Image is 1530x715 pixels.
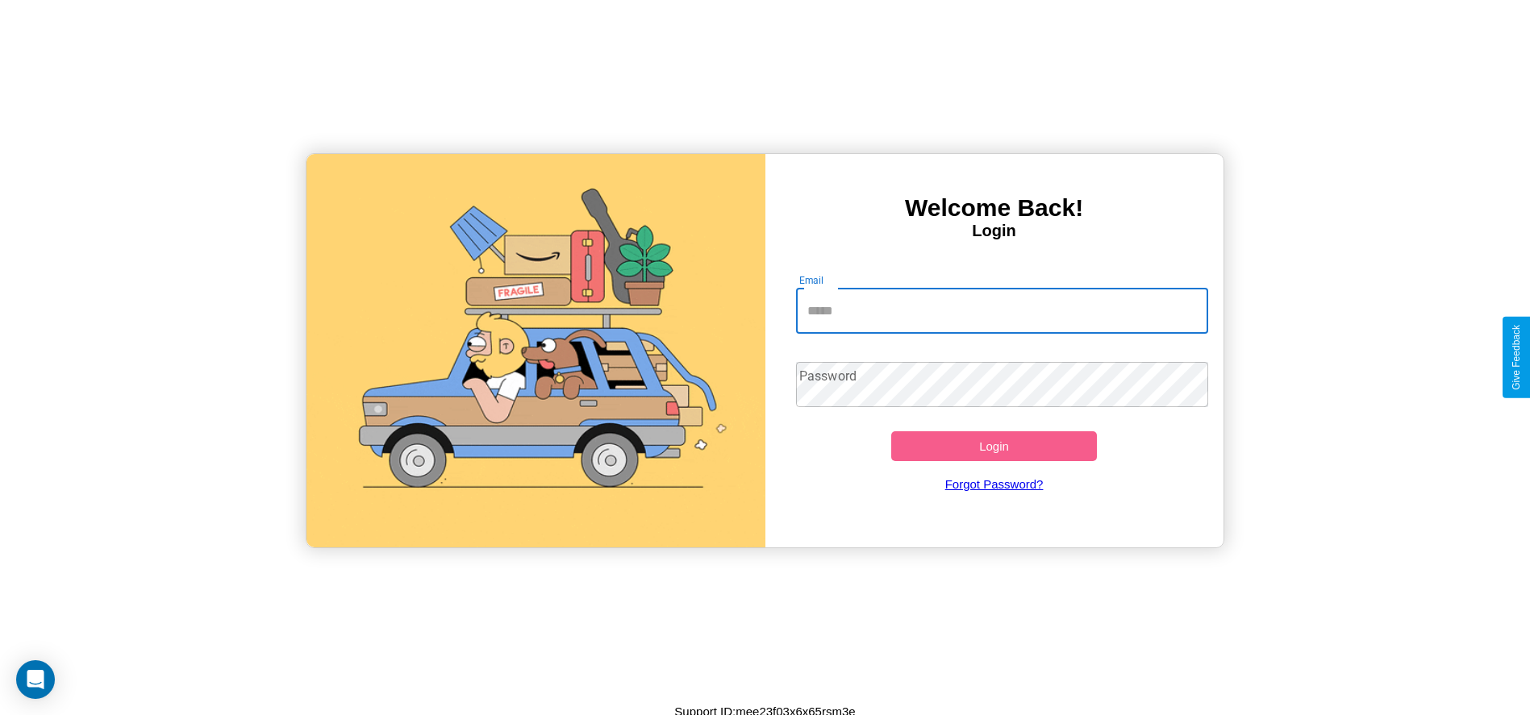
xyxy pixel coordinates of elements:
h4: Login [765,222,1224,240]
div: Open Intercom Messenger [16,660,55,699]
label: Email [799,273,824,287]
button: Login [891,431,1098,461]
div: Give Feedback [1511,325,1522,390]
img: gif [306,154,765,547]
h3: Welcome Back! [765,194,1224,222]
a: Forgot Password? [788,461,1200,507]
